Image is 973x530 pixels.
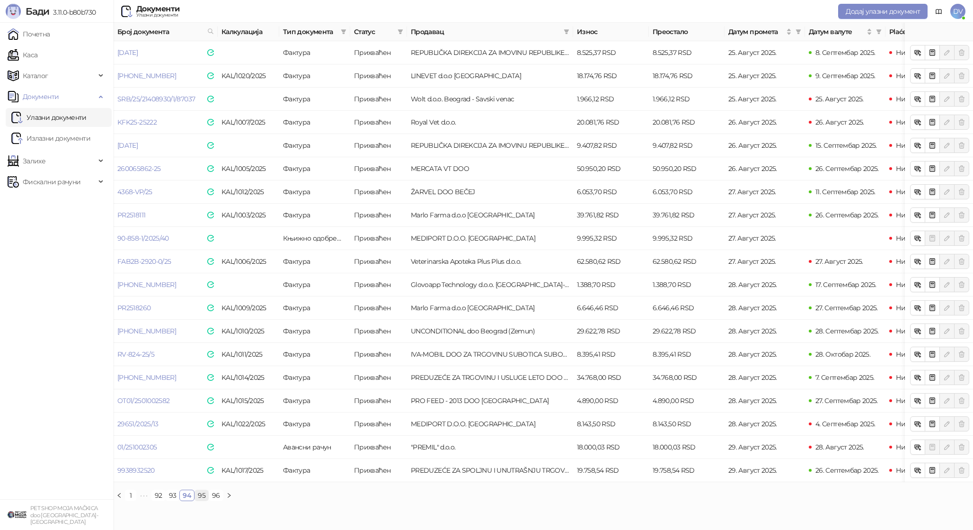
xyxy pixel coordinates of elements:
td: Фактура [279,273,350,296]
td: 39.761,82 RSD [573,204,649,227]
td: 28. Август 2025. [725,296,805,320]
td: Фактура [279,64,350,88]
td: 20.081,76 RSD [573,111,649,134]
td: KAL/1006/2025 [218,250,279,273]
td: 50.950,20 RSD [573,157,649,180]
span: Каталог [23,66,48,85]
li: 96 [209,490,223,501]
td: 26. Август 2025. [725,111,805,134]
span: 27. Септембар 2025. [815,304,878,312]
img: e-Faktura [207,189,214,195]
span: Није плаћено [896,304,940,312]
td: 6.053,70 RSD [573,180,649,204]
a: Почетна [8,25,50,44]
li: 93 [166,490,180,501]
td: KAL/1005/2025 [218,157,279,180]
span: 7. Септембар 2025. [815,373,874,382]
td: Фактура [279,250,350,273]
td: KAL/1010/2025 [218,320,279,343]
td: Фактура [279,134,350,157]
img: e-Faktura [207,305,214,311]
span: Plaćeno [889,27,931,37]
span: filter [562,25,571,39]
td: 9.995,32 RSD [649,227,725,250]
img: e-Faktura [207,467,214,474]
td: Фактура [279,320,350,343]
div: Документи [136,5,179,13]
td: 8.143,50 RSD [573,413,649,436]
span: filter [796,29,801,35]
span: Није плаћено [896,234,940,243]
img: e-Faktura [207,258,214,265]
li: 95 [195,490,209,501]
td: 9.407,82 RSD [573,134,649,157]
img: e-Faktura [207,235,214,242]
td: 62.580,62 RSD [649,250,725,273]
span: Није плаћено [896,257,940,266]
a: [PHONE_NUMBER] [117,280,176,289]
td: Прихваћен [350,111,407,134]
img: e-Faktura [207,351,214,358]
td: 34.768,00 RSD [573,366,649,389]
td: IVA-MOBIL DOO ZA TRGOVINU SUBOTICA SUBOTICA, MAGNETNA POLJA 1 [407,343,573,366]
span: Није плаћено [896,188,940,196]
td: 8.143,50 RSD [649,413,725,436]
a: KFK25-25222 [117,118,157,126]
td: PREDUZEĆE ZA SPOLJNU I UNUTRAŠNJU TRGOVINU I USLUGE NELT CO. DOO DOBANOVCI [407,459,573,482]
span: Фискални рачуни [23,172,80,191]
td: 28. Август 2025. [725,273,805,296]
span: Додај улазни документ [846,7,920,16]
td: 27. Август 2025. [725,227,805,250]
td: ŽARVEL DOO BEČEJ [407,180,573,204]
td: Фактура [279,111,350,134]
span: 26. Септембар 2025. [815,466,879,475]
td: 18.000,03 RSD [573,436,649,459]
span: ••• [136,490,151,501]
td: Royal Vet d.o.o. [407,111,573,134]
td: Прихваћен [350,64,407,88]
span: 17. Септембар 2025. [815,280,876,289]
td: 6.053,70 RSD [649,180,725,204]
td: MEDIPORT D.O.O. BEOGRAD [407,413,573,436]
td: 8.525,37 RSD [649,41,725,64]
span: Није плаћено [896,396,940,405]
a: PR2518111 [117,211,145,219]
li: 94 [179,490,195,501]
th: Износ [573,23,649,41]
a: Излазни документи [11,129,90,148]
td: Прихваћен [350,180,407,204]
a: Ulazni dokumentiУлазни документи [11,108,87,127]
td: 29.622,78 RSD [649,320,725,343]
td: 27. Август 2025. [725,204,805,227]
td: Marlo Farma d.o.o BEOGRAD [407,296,573,320]
td: 18.174,76 RSD [649,64,725,88]
img: e-Faktura [207,328,214,334]
span: Није плаћено [896,164,940,173]
span: Није плаћено [896,373,940,382]
td: 29. Август 2025. [725,459,805,482]
img: 64x64-companyLogo-9f44b8df-f022-41eb-b7d6-300ad218de09.png [8,505,27,524]
td: 29. Август 2025. [725,436,805,459]
span: filter [341,29,346,35]
span: 3.11.0-b80b730 [49,8,96,17]
span: Датум промета [728,27,784,37]
th: Датум промета [725,23,805,41]
img: e-Faktura [207,281,214,288]
td: MERCATA VT DOO [407,157,573,180]
td: Фактура [279,413,350,436]
img: e-Faktura [207,72,214,79]
img: e-Faktura [207,374,214,381]
span: Залихе [23,152,45,171]
td: 25. Август 2025. [725,64,805,88]
span: 25. Август 2025. [815,95,864,103]
small: PET SHOP MOJA MAČKICA doo [GEOGRAPHIC_DATA]-[GEOGRAPHIC_DATA] [30,505,98,525]
td: Прихваћен [350,134,407,157]
span: 11. Септембар 2025. [815,188,876,196]
td: KAL/1015/2025 [218,389,279,413]
td: 4.890,00 RSD [573,389,649,413]
td: 9.407,82 RSD [649,134,725,157]
td: 9.995,32 RSD [573,227,649,250]
img: e-Faktura [207,142,214,149]
a: RV-824-25/5 [117,350,154,359]
span: left [116,493,122,498]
